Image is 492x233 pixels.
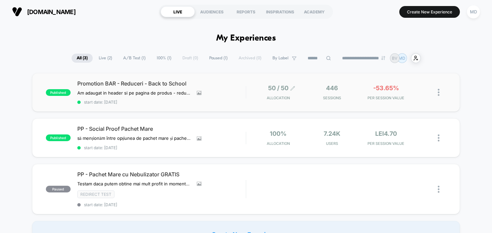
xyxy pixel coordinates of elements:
[361,96,411,100] span: PER SESSION VALUE
[399,6,460,18] button: Create New Experience
[10,6,78,17] button: [DOMAIN_NAME]
[270,130,286,137] span: 100%
[46,134,71,141] span: published
[465,5,482,19] button: MD
[77,171,246,178] span: PP - Pachet Mare cu Nebulizator GRATIS
[77,190,114,198] span: Redirect Test
[12,7,22,17] img: Visually logo
[399,56,405,61] p: MD
[77,100,246,105] span: start date: [DATE]
[267,141,290,146] span: Allocation
[267,96,290,100] span: Allocation
[438,89,439,96] img: close
[324,130,340,137] span: 7.24k
[72,54,93,63] span: All ( 3 )
[229,6,263,17] div: REPORTS
[297,6,331,17] div: ACADEMY
[195,6,229,17] div: AUDIENCES
[27,8,76,15] span: [DOMAIN_NAME]
[268,84,289,92] span: 50 / 50
[467,5,480,18] div: MD
[216,34,276,43] h1: My Experiences
[307,141,357,146] span: Users
[46,89,71,96] span: published
[46,186,71,192] span: paused
[77,80,246,87] span: Promotion BAR - Reduceri - Back to School
[77,90,192,96] span: Am adaugat in header si pe pagina de produs - reduceri back to school (ca sa motivez reducerile d...
[375,130,397,137] span: lei4.70
[77,145,246,150] span: start date: [DATE]
[272,56,289,61] span: By Label
[438,134,439,141] img: close
[361,141,411,146] span: PER SESSION VALUE
[373,84,399,92] span: -53.65%
[152,54,176,63] span: 100% ( 1 )
[438,186,439,193] img: close
[77,181,192,186] span: Testam daca putem obtine mai mult profit in momentul in care un singur pachet din cele 3 are grat...
[94,54,117,63] span: Live ( 2 )
[118,54,151,63] span: A/B Test ( 1 )
[307,96,357,100] span: Sessions
[326,84,338,92] span: 446
[77,135,192,141] span: să menționăm între opțiunea de pachet mare și pachet complet ca ar fi cea [PERSON_NAME] variantă ...
[77,202,246,207] span: start date: [DATE]
[77,125,246,132] span: PP - Social Proof Pachet Mare
[263,6,297,17] div: INSPIRATIONS
[204,54,233,63] span: Paused ( 1 )
[381,56,385,60] img: end
[161,6,195,17] div: LIVE
[392,56,397,61] p: BV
